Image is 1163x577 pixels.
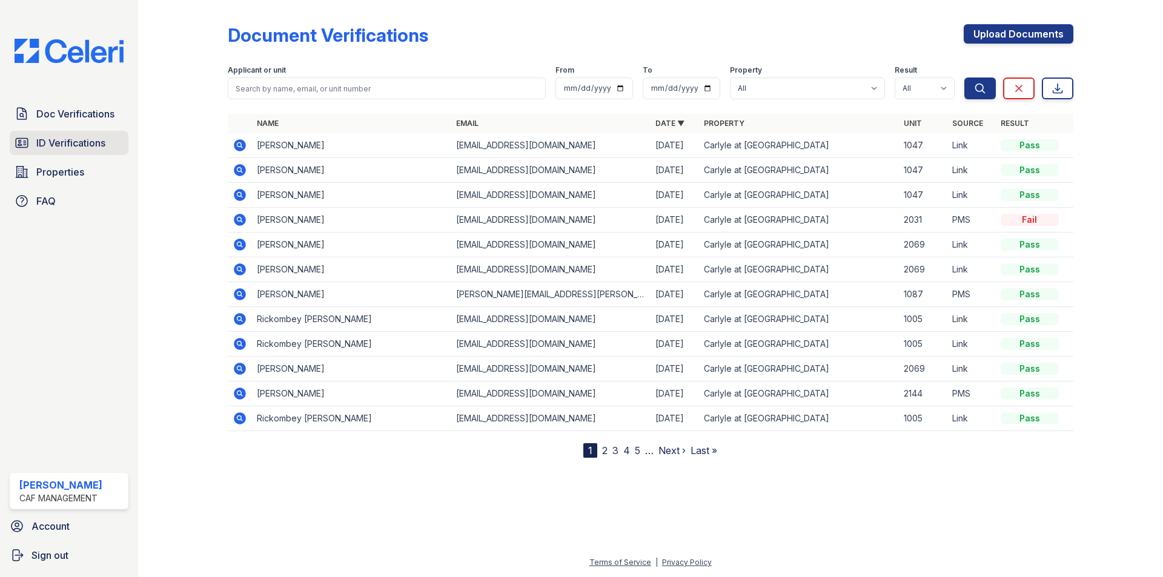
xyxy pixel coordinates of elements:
a: Date ▼ [655,119,684,128]
td: [DATE] [651,357,699,381]
td: [PERSON_NAME] [252,183,451,208]
a: Name [257,119,279,128]
a: Upload Documents [964,24,1073,44]
td: [PERSON_NAME] [252,257,451,282]
a: Account [5,514,133,538]
td: [DATE] [651,158,699,183]
td: [EMAIL_ADDRESS][DOMAIN_NAME] [451,332,651,357]
td: [PERSON_NAME] [252,158,451,183]
td: Carlyle at [GEOGRAPHIC_DATA] [699,307,898,332]
td: [PERSON_NAME][EMAIL_ADDRESS][PERSON_NAME][DOMAIN_NAME] [451,282,651,307]
td: Link [947,232,996,257]
label: Result [895,65,917,75]
td: Rickombey [PERSON_NAME] [252,406,451,431]
div: 1 [583,443,597,458]
td: [DATE] [651,232,699,257]
span: ID Verifications [36,136,105,150]
td: 2031 [899,208,947,232]
div: | [655,558,658,567]
td: Rickombey [PERSON_NAME] [252,307,451,332]
td: Link [947,357,996,381]
td: [EMAIL_ADDRESS][DOMAIN_NAME] [451,307,651,332]
td: PMS [947,282,996,307]
a: 5 [635,444,640,457]
td: [EMAIL_ADDRESS][DOMAIN_NAME] [451,232,651,257]
td: Carlyle at [GEOGRAPHIC_DATA] [699,406,898,431]
td: [PERSON_NAME] [252,133,451,158]
td: Carlyle at [GEOGRAPHIC_DATA] [699,282,898,307]
td: [DATE] [651,183,699,208]
td: [DATE] [651,133,699,158]
div: Pass [1001,313,1059,325]
div: Pass [1001,363,1059,375]
a: Email [456,119,479,128]
td: 2144 [899,381,947,406]
td: [PERSON_NAME] [252,208,451,232]
td: 2069 [899,232,947,257]
div: Pass [1001,139,1059,151]
td: [PERSON_NAME] [252,357,451,381]
td: 1005 [899,406,947,431]
a: 4 [623,444,630,457]
a: Properties [10,160,128,184]
td: Link [947,257,996,282]
div: Document Verifications [228,24,428,46]
td: [DATE] [651,257,699,282]
td: Link [947,332,996,357]
label: To [643,65,652,75]
span: Doc Verifications [36,107,114,121]
td: Carlyle at [GEOGRAPHIC_DATA] [699,133,898,158]
td: [DATE] [651,282,699,307]
div: Pass [1001,412,1059,424]
td: [PERSON_NAME] [252,381,451,406]
td: 1047 [899,183,947,208]
td: [DATE] [651,406,699,431]
span: … [645,443,654,458]
td: 1047 [899,133,947,158]
span: FAQ [36,194,56,208]
a: Terms of Service [589,558,651,567]
a: 2 [602,444,608,457]
label: From [555,65,574,75]
img: CE_Logo_Blue-a8612792a0a2168367f1c8372b55b34899dd931a85d93a1a3d3e32e68fde9ad4.png [5,39,133,63]
a: Unit [904,119,922,128]
td: Carlyle at [GEOGRAPHIC_DATA] [699,332,898,357]
input: Search by name, email, or unit number [228,77,546,99]
div: Pass [1001,263,1059,275]
td: 2069 [899,357,947,381]
a: Sign out [5,543,133,567]
a: Doc Verifications [10,102,128,126]
div: Pass [1001,239,1059,251]
a: 3 [612,444,618,457]
a: Next › [658,444,686,457]
div: Pass [1001,288,1059,300]
td: [EMAIL_ADDRESS][DOMAIN_NAME] [451,406,651,431]
td: [DATE] [651,307,699,332]
label: Applicant or unit [228,65,286,75]
td: [EMAIL_ADDRESS][DOMAIN_NAME] [451,257,651,282]
a: Last » [691,444,717,457]
td: Carlyle at [GEOGRAPHIC_DATA] [699,357,898,381]
td: Link [947,406,996,431]
td: Link [947,307,996,332]
td: [EMAIL_ADDRESS][DOMAIN_NAME] [451,381,651,406]
a: Privacy Policy [662,558,712,567]
td: [PERSON_NAME] [252,232,451,257]
td: Rickombey [PERSON_NAME] [252,332,451,357]
div: CAF Management [19,492,102,504]
a: Result [1001,119,1029,128]
div: Pass [1001,338,1059,350]
td: [DATE] [651,332,699,357]
td: Carlyle at [GEOGRAPHIC_DATA] [699,158,898,183]
td: 1047 [899,158,947,183]
td: [EMAIL_ADDRESS][DOMAIN_NAME] [451,208,651,232]
td: 2069 [899,257,947,282]
span: Properties [36,165,84,179]
a: FAQ [10,189,128,213]
div: Fail [1001,214,1059,226]
td: Carlyle at [GEOGRAPHIC_DATA] [699,208,898,232]
div: Pass [1001,189,1059,201]
td: [DATE] [651,381,699,406]
td: Carlyle at [GEOGRAPHIC_DATA] [699,381,898,406]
